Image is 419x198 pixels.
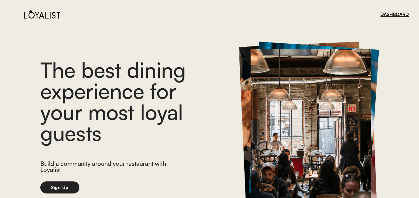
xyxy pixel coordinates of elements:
[40,181,79,193] button: Sign Up
[40,59,221,143] div: The best dining experience for your most loyal guests
[380,12,409,17] div: DASHBOARD
[40,161,172,174] div: Build a community around your restaurant with Loyalist
[24,10,60,19] img: Loyalist%20Logo%20Black.svg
